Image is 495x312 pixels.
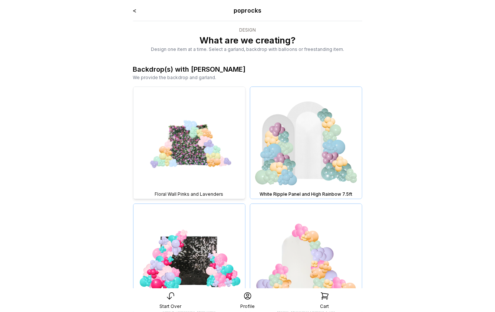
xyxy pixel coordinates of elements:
div: We provide the backdrop and garland. [133,75,362,81]
img: BKD, 3 Sizes, Floral Wall Pinks and Lavenders [133,87,245,199]
a: < [133,7,137,14]
p: What are we creating? [133,35,362,46]
div: poprocks [179,6,316,15]
div: Backdrop(s) with [PERSON_NAME] [133,64,246,75]
div: Design [133,27,362,33]
div: Design one item at a time. Select a garland, backdrop with balloons or freestanding item. [133,46,362,52]
div: Start Over [159,303,181,309]
img: White Ripple Panel and High Rainbow 7.5ft [250,87,362,199]
div: Cart [320,303,329,309]
div: Profile [240,303,255,309]
div: White Ripple Panel and High Rainbow 7.5ft [252,191,360,197]
span: Floral Wall Pinks and Lavenders [155,191,224,197]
